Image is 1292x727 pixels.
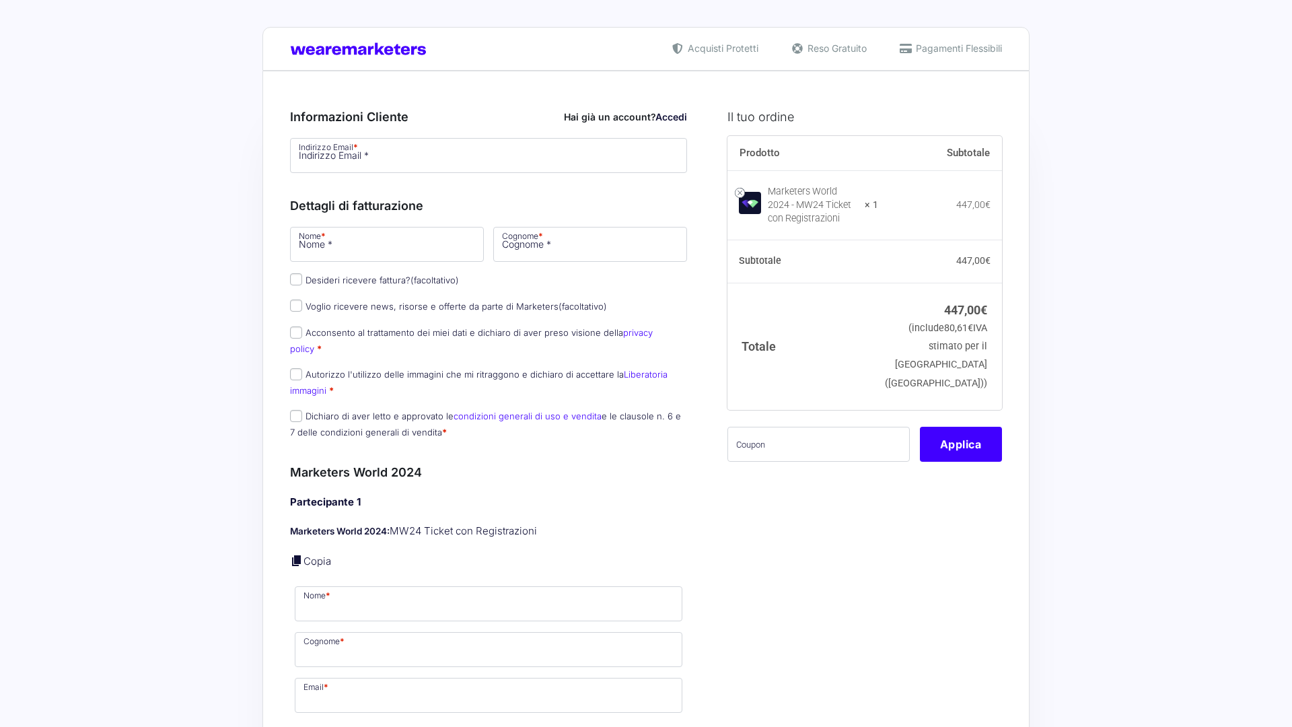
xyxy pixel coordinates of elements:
input: Dichiaro di aver letto e approvato lecondizioni generali di uso e venditae le clausole n. 6 e 7 d... [290,410,302,422]
input: Voglio ricevere news, risorse e offerte da parte di Marketers(facoltativo) [290,300,302,312]
h3: Dettagli di fatturazione [290,197,687,215]
span: € [980,303,987,317]
h3: Informazioni Cliente [290,108,687,126]
label: Acconsento al trattamento dei miei dati e dichiaro di aver preso visione della [290,327,653,353]
a: Copia i dettagli dell'acquirente [290,554,303,567]
th: Totale [727,283,879,410]
label: Voglio ricevere news, risorse e offerte da parte di Marketers [290,301,607,312]
span: Acquisti Protetti [684,41,758,55]
input: Autorizzo l'utilizzo delle immagini che mi ritraggono e dichiaro di accettare laLiberatoria immagini [290,368,302,380]
h4: Partecipante 1 [290,495,687,510]
a: condizioni generali di uso e vendita [454,411,602,421]
input: Desideri ricevere fattura?(facoltativo) [290,273,302,285]
a: Liberatoria immagini [290,369,668,395]
label: Dichiaro di aver letto e approvato le e le clausole n. 6 e 7 delle condizioni generali di vendita [290,411,681,437]
span: € [985,199,991,210]
input: Coupon [727,427,910,462]
strong: × 1 [865,199,878,212]
span: Reso Gratuito [804,41,867,55]
span: € [985,255,991,266]
a: Accedi [655,111,687,123]
span: (facoltativo) [559,301,607,312]
input: Nome * [290,227,484,262]
button: Applica [920,427,1002,462]
span: € [968,322,973,334]
bdi: 447,00 [956,255,991,266]
bdi: 447,00 [944,303,987,317]
strong: Marketers World 2024: [290,526,390,536]
label: Autorizzo l'utilizzo delle immagini che mi ritraggono e dichiaro di accettare la [290,369,668,395]
a: privacy policy [290,327,653,353]
label: Desideri ricevere fattura? [290,275,459,285]
span: 80,61 [944,322,973,334]
h3: Il tuo ordine [727,108,1002,126]
input: Cognome * [493,227,687,262]
div: Marketers World 2024 - MW24 Ticket con Registrazioni [768,185,857,226]
p: MW24 Ticket con Registrazioni [290,524,687,539]
div: Hai già un account? [564,110,687,124]
a: Copia [303,555,331,567]
bdi: 447,00 [956,199,991,210]
span: Pagamenti Flessibili [912,41,1002,55]
input: Acconsento al trattamento dei miei dati e dichiaro di aver preso visione dellaprivacy policy [290,326,302,339]
span: (facoltativo) [410,275,459,285]
small: (include IVA stimato per il [GEOGRAPHIC_DATA] ([GEOGRAPHIC_DATA])) [885,322,987,389]
th: Subtotale [878,136,1002,171]
input: Indirizzo Email * [290,138,687,173]
th: Subtotale [727,240,879,283]
h3: Marketers World 2024 [290,463,687,481]
th: Prodotto [727,136,879,171]
img: Marketers World 2024 - MW24 Ticket con Registrazioni [739,192,761,214]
